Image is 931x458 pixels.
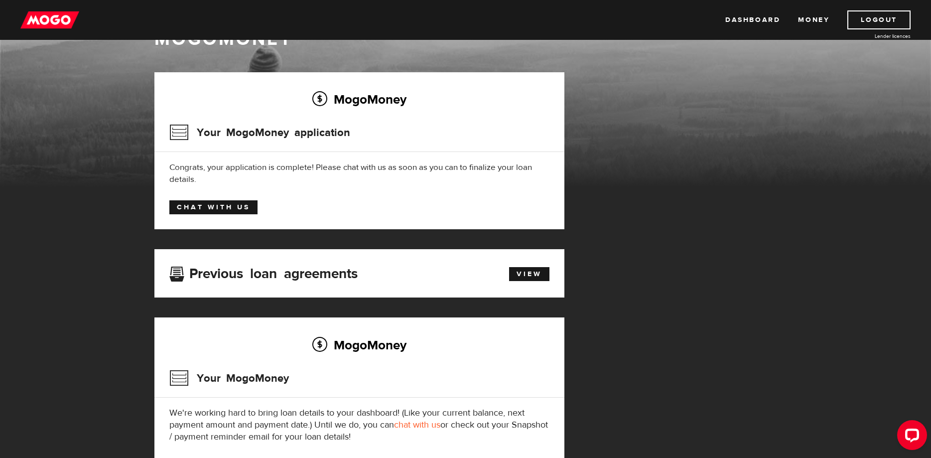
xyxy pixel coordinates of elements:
h3: Your MogoMoney [169,365,289,391]
h3: Previous loan agreements [169,266,358,279]
a: Money [798,10,829,29]
h2: MogoMoney [169,334,549,355]
a: Lender licences [836,32,911,40]
a: View [509,267,549,281]
h3: Your MogoMoney application [169,120,350,146]
p: We're working hard to bring loan details to your dashboard! (Like your current balance, next paym... [169,407,549,443]
h2: MogoMoney [169,89,549,110]
a: Chat with us [169,200,258,214]
a: chat with us [394,419,440,431]
a: Logout [847,10,911,29]
img: mogo_logo-11ee424be714fa7cbb0f0f49df9e16ec.png [20,10,79,29]
a: Dashboard [725,10,780,29]
iframe: LiveChat chat widget [889,416,931,458]
h1: MogoMoney [154,29,777,50]
div: Congrats, your application is complete! Please chat with us as soon as you can to finalize your l... [169,161,549,185]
